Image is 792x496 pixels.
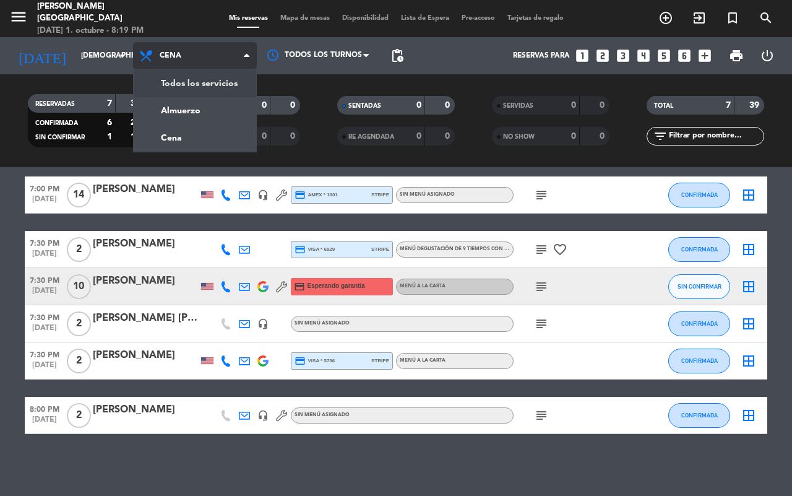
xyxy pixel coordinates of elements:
span: CONFIRMADA [681,412,718,419]
span: [DATE] [25,195,64,209]
strong: 29 [131,118,143,127]
strong: 7 [726,101,731,110]
span: 2 [67,237,91,262]
a: Almuerzo [134,97,256,124]
i: credit_card [294,281,305,292]
span: CONFIRMADA [35,120,78,126]
i: headset_mic [257,318,269,329]
i: credit_card [295,189,306,201]
strong: 39 [131,99,143,108]
span: SERVIDAS [503,103,533,109]
span: CONFIRMADA [681,357,718,364]
span: Esperando garantía [308,281,365,291]
i: [DATE] [9,42,75,69]
span: 2 [67,403,91,428]
i: looks_4 [635,48,652,64]
i: looks_one [574,48,590,64]
i: exit_to_app [692,11,707,25]
span: amex * 1001 [295,189,338,201]
span: [DATE] [25,416,64,430]
i: credit_card [295,244,306,255]
i: headset_mic [257,189,269,201]
span: Reservas para [513,51,570,60]
strong: 0 [445,101,452,110]
span: Sin menú asignado [295,412,350,417]
i: power_settings_new [760,48,775,63]
i: subject [534,316,549,331]
span: visa * 5736 [295,355,335,367]
span: Lista de Espera [395,15,455,22]
i: menu [9,7,28,26]
span: Sin menú asignado [400,192,455,197]
strong: 0 [600,101,607,110]
div: [PERSON_NAME] [93,236,198,252]
span: 7:30 PM [25,310,64,324]
i: arrow_drop_down [115,48,130,63]
img: google-logo.png [257,355,269,367]
i: subject [534,188,549,202]
img: google-logo.png [257,281,269,292]
span: 10 [67,274,91,299]
strong: 0 [290,101,298,110]
i: search [759,11,773,25]
span: 7:30 PM [25,347,64,361]
span: RESERVADAS [35,101,75,107]
i: favorite_border [553,242,567,257]
div: [DATE] 1. octubre - 8:19 PM [37,25,189,37]
i: credit_card [295,355,306,367]
i: subject [534,242,549,257]
i: border_all [741,242,756,257]
span: stripe [371,245,389,253]
strong: 0 [445,132,452,141]
strong: 1 [107,133,112,141]
span: [DATE] [25,361,64,375]
i: turned_in_not [725,11,740,25]
div: [PERSON_NAME][GEOGRAPHIC_DATA] [37,1,189,25]
span: Mapa de mesas [274,15,336,22]
i: subject [534,279,549,294]
i: headset_mic [257,410,269,421]
i: border_all [741,279,756,294]
i: looks_6 [676,48,692,64]
i: border_all [741,316,756,331]
button: menu [9,7,28,30]
span: [DATE] [25,287,64,301]
strong: 0 [262,132,267,141]
span: 2 [67,311,91,336]
div: [PERSON_NAME] [PERSON_NAME] [93,310,198,326]
span: SIN CONFIRMAR [35,134,85,141]
strong: 10 [131,133,143,141]
strong: 0 [571,132,576,141]
span: [DATE] [25,250,64,264]
span: 14 [67,183,91,207]
strong: 7 [107,99,112,108]
i: add_box [697,48,713,64]
span: CONFIRMADA [681,320,718,327]
span: CONFIRMADA [681,191,718,198]
span: SIN CONFIRMAR [678,283,721,290]
span: 2 [67,349,91,373]
i: looks_two [595,48,611,64]
span: Cena [160,51,181,60]
span: Mis reservas [223,15,274,22]
span: [DATE] [25,324,64,338]
strong: 0 [600,132,607,141]
i: border_all [741,408,756,423]
button: CONFIRMADA [668,237,730,262]
strong: 0 [416,132,421,141]
span: CONFIRMADA [681,246,718,253]
span: Menú degustación de 9 tiempos con maridaje [400,246,569,251]
span: 7:00 PM [25,181,64,195]
i: border_all [741,188,756,202]
strong: 0 [262,101,267,110]
div: LOG OUT [752,37,783,74]
span: Disponibilidad [336,15,395,22]
div: [PERSON_NAME] [93,347,198,363]
i: looks_3 [615,48,631,64]
span: Tarjetas de regalo [501,15,570,22]
span: visa * 6929 [295,244,335,255]
button: CONFIRMADA [668,403,730,428]
span: Pre-acceso [455,15,501,22]
div: [PERSON_NAME] [93,402,198,418]
i: border_all [741,354,756,368]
